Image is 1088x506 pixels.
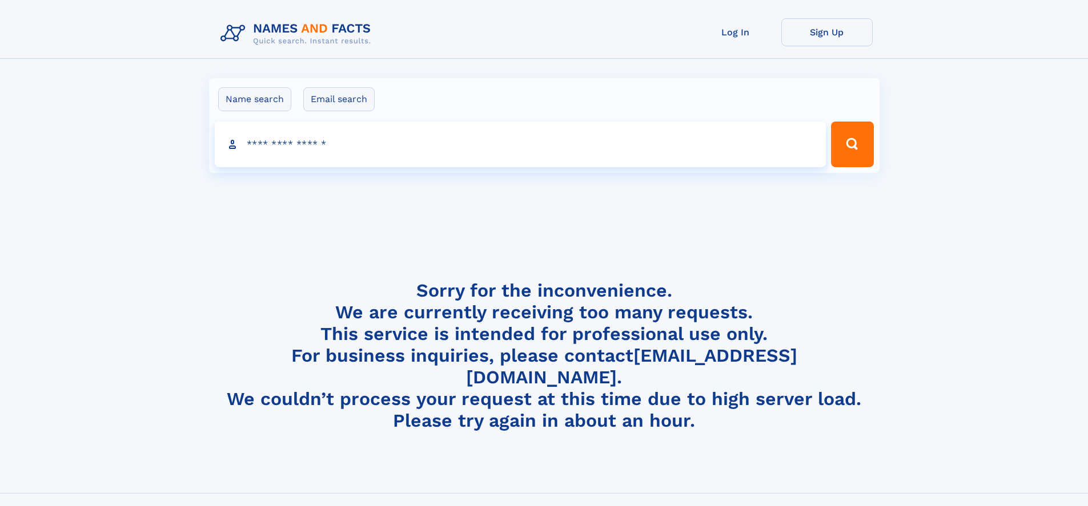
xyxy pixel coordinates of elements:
[303,87,375,111] label: Email search
[466,345,797,388] a: [EMAIL_ADDRESS][DOMAIN_NAME]
[218,87,291,111] label: Name search
[215,122,826,167] input: search input
[690,18,781,46] a: Log In
[781,18,873,46] a: Sign Up
[216,18,380,49] img: Logo Names and Facts
[216,280,873,432] h4: Sorry for the inconvenience. We are currently receiving too many requests. This service is intend...
[831,122,873,167] button: Search Button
